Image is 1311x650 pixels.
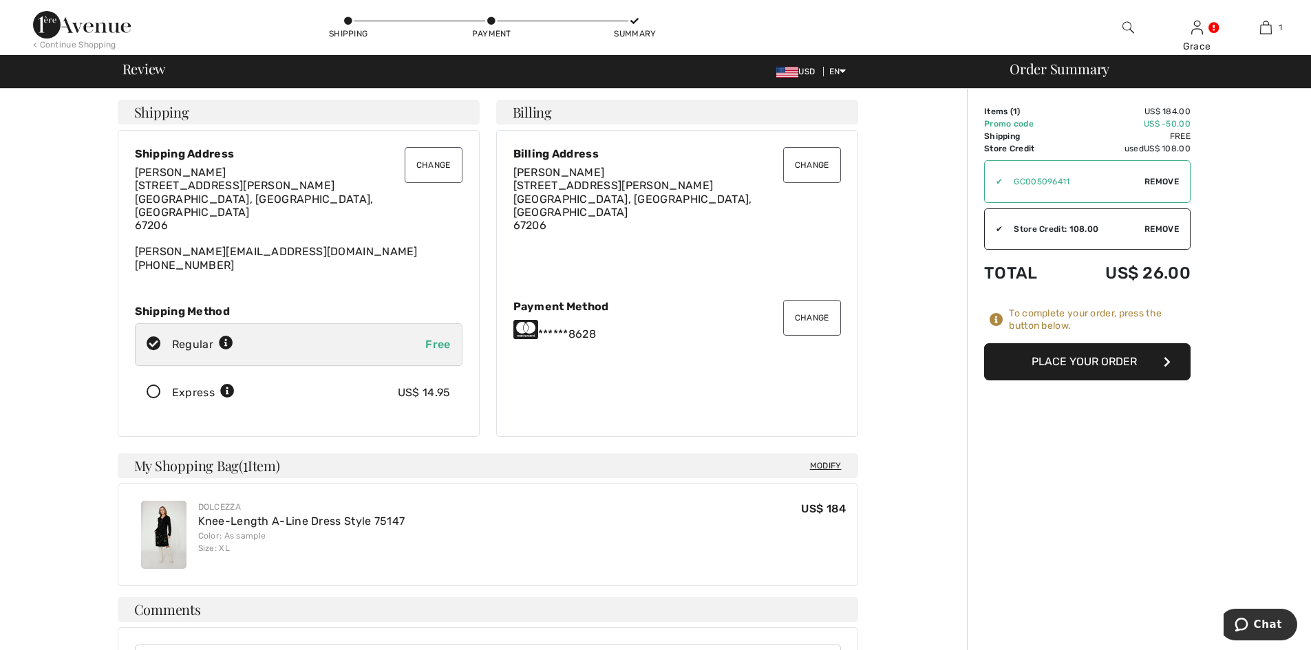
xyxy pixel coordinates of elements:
[1064,142,1191,155] td: used
[614,28,655,40] div: Summary
[122,62,166,76] span: Review
[198,501,405,513] div: Dolcezza
[135,179,374,232] span: [STREET_ADDRESS][PERSON_NAME] [GEOGRAPHIC_DATA], [GEOGRAPHIC_DATA], [GEOGRAPHIC_DATA] 67206
[984,130,1064,142] td: Shipping
[810,459,842,473] span: Modify
[134,105,189,119] span: Shipping
[984,105,1064,118] td: Items ( )
[1144,144,1191,153] span: US$ 108.00
[985,175,1003,188] div: ✔
[118,597,858,622] h4: Comments
[984,118,1064,130] td: Promo code
[135,305,462,318] div: Shipping Method
[1191,21,1203,34] a: Sign In
[239,456,279,475] span: ( Item)
[398,384,451,401] div: US$ 14.95
[1279,21,1282,34] span: 1
[776,67,798,78] img: US Dollar
[783,147,841,183] button: Change
[1003,223,1144,235] div: Store Credit: 108.00
[801,502,846,515] span: US$ 184
[471,28,512,40] div: Payment
[513,166,605,179] span: [PERSON_NAME]
[993,62,1303,76] div: Order Summary
[135,166,462,272] div: [PERSON_NAME][EMAIL_ADDRESS][DOMAIN_NAME] [PHONE_NUMBER]
[118,453,858,478] h4: My Shopping Bag
[172,336,233,353] div: Regular
[1003,161,1144,202] input: Promo code
[198,530,405,554] div: Color: As sample Size: XL
[1232,19,1299,36] a: 1
[1224,609,1297,643] iframe: Opens a widget where you can chat to one of our agents
[829,67,846,76] span: EN
[984,250,1064,296] td: Total
[513,179,752,232] span: [STREET_ADDRESS][PERSON_NAME] [GEOGRAPHIC_DATA], [GEOGRAPHIC_DATA], [GEOGRAPHIC_DATA] 67206
[33,39,116,51] div: < Continue Shopping
[513,300,841,313] div: Payment Method
[783,300,841,336] button: Change
[513,147,841,160] div: Billing Address
[1064,105,1191,118] td: US$ 184.00
[328,28,369,40] div: Shipping
[1064,250,1191,296] td: US$ 26.00
[1260,19,1272,36] img: My Bag
[1163,39,1230,54] div: Grace
[1144,175,1179,188] span: Remove
[33,11,131,39] img: 1ère Avenue
[135,147,462,160] div: Shipping Address
[1144,223,1179,235] span: Remove
[1013,107,1017,116] span: 1
[243,455,248,473] span: 1
[776,67,820,76] span: USD
[984,142,1064,155] td: Store Credit
[1009,307,1191,332] div: To complete your order, press the button below.
[1064,130,1191,142] td: Free
[135,166,226,179] span: [PERSON_NAME]
[425,338,450,351] span: Free
[513,105,552,119] span: Billing
[1191,19,1203,36] img: My Info
[984,343,1191,380] button: Place Your Order
[985,223,1003,235] div: ✔
[172,384,235,401] div: Express
[141,501,186,569] img: Knee-Length A-Line Dress Style 75147
[1064,118,1191,130] td: US$ -50.00
[198,514,405,528] a: Knee-Length A-Line Dress Style 75147
[1122,19,1134,36] img: search the website
[405,147,462,183] button: Change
